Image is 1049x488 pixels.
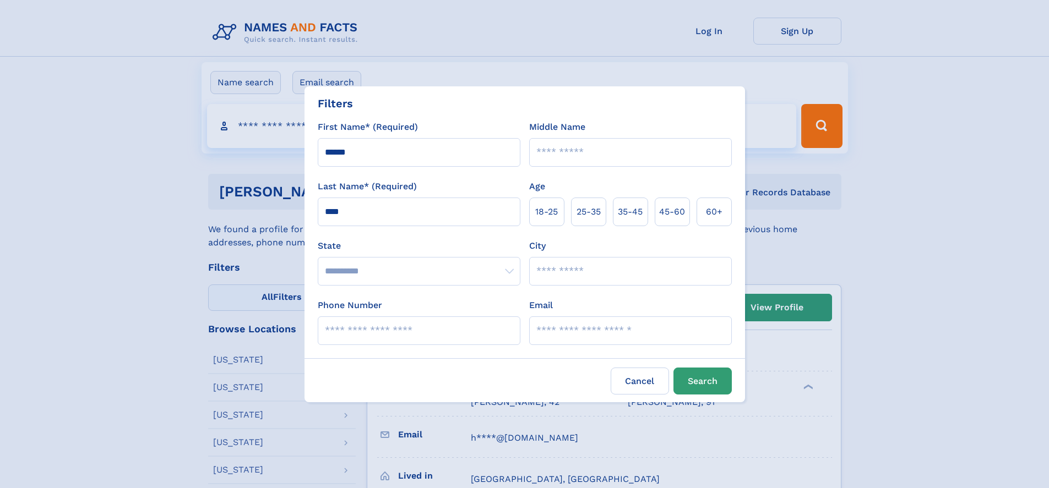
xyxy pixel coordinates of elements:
[529,239,546,253] label: City
[673,368,732,394] button: Search
[706,205,722,218] span: 60+
[318,299,382,312] label: Phone Number
[611,368,669,394] label: Cancel
[529,120,585,134] label: Middle Name
[529,299,553,312] label: Email
[529,180,545,193] label: Age
[618,205,643,218] span: 35‑45
[318,180,417,193] label: Last Name* (Required)
[535,205,558,218] span: 18‑25
[318,239,520,253] label: State
[659,205,685,218] span: 45‑60
[577,205,601,218] span: 25‑35
[318,120,418,134] label: First Name* (Required)
[318,95,353,112] div: Filters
